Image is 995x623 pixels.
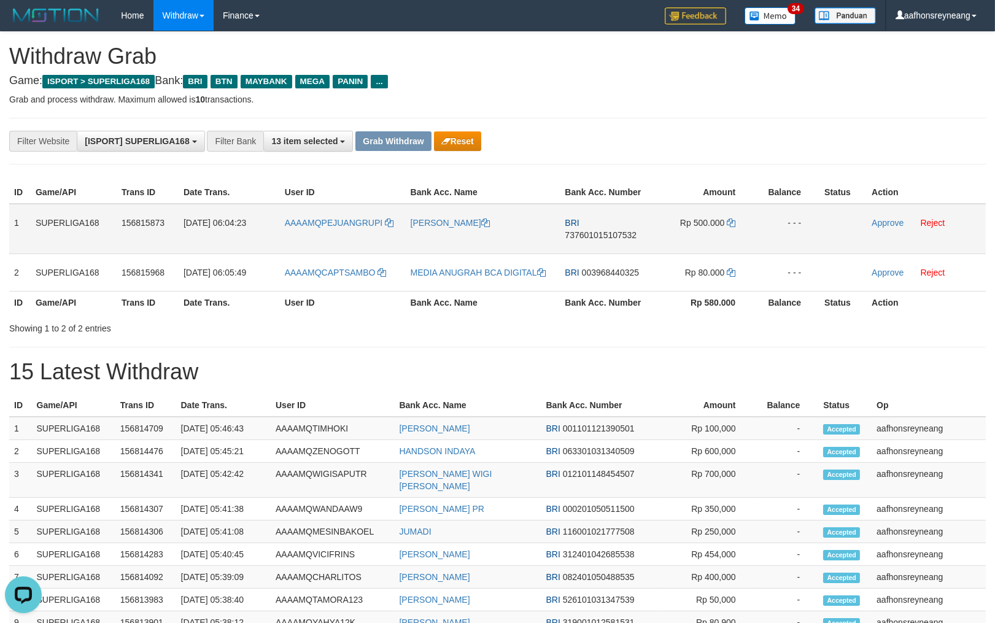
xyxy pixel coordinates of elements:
th: Bank Acc. Number [560,291,655,314]
span: Accepted [823,573,860,583]
td: Rp 50,000 [659,589,754,611]
th: Game/API [31,291,117,314]
td: aafhonsreyneang [872,498,986,520]
td: Rp 400,000 [659,566,754,589]
th: Trans ID [115,394,176,417]
a: Copy 80000 to clipboard [727,268,735,277]
img: Button%20Memo.svg [745,7,796,25]
td: AAAAMQZENOGOTT [271,440,394,463]
span: BRI [546,595,560,605]
span: Copy 012101148454507 to clipboard [563,469,635,479]
span: Copy 063301031340509 to clipboard [563,446,635,456]
span: BRI [565,268,579,277]
td: 1 [9,204,31,254]
span: 156815873 [122,218,165,228]
span: Accepted [823,424,860,435]
td: - - - [754,204,819,254]
span: Copy 001101121390501 to clipboard [563,424,635,433]
td: 156813983 [115,589,176,611]
td: SUPERLIGA168 [32,463,115,498]
td: Rp 700,000 [659,463,754,498]
strong: 10 [195,95,205,104]
span: Copy 526101031347539 to clipboard [563,595,635,605]
td: - [754,498,819,520]
td: SUPERLIGA168 [32,440,115,463]
a: HANDSON INDAYA [399,446,475,456]
button: 13 item selected [263,131,353,152]
span: 34 [788,3,804,14]
span: Accepted [823,447,860,457]
td: SUPERLIGA168 [32,566,115,589]
td: - [754,520,819,543]
th: Game/API [31,181,117,204]
td: [DATE] 05:41:38 [176,498,271,520]
th: Trans ID [117,291,179,314]
td: - [754,463,819,498]
td: [DATE] 05:41:08 [176,520,271,543]
a: Approve [872,218,904,228]
th: Bank Acc. Number [560,181,655,204]
span: BRI [546,446,560,456]
th: Balance [754,291,819,314]
button: Grab Withdraw [355,131,431,151]
td: 156814341 [115,463,176,498]
span: Accepted [823,550,860,560]
th: Bank Acc. Name [406,181,560,204]
td: aafhonsreyneang [872,520,986,543]
th: Status [818,394,872,417]
a: [PERSON_NAME] WIGI [PERSON_NAME] [399,469,492,491]
span: MEGA [295,75,330,88]
td: [DATE] 05:42:42 [176,463,271,498]
th: Trans ID [117,181,179,204]
span: Accepted [823,505,860,515]
td: AAAAMQVICIFRINS [271,543,394,566]
h1: Withdraw Grab [9,44,986,69]
th: Bank Acc. Name [394,394,541,417]
td: - [754,543,819,566]
td: 156814476 [115,440,176,463]
span: Copy 116001021777508 to clipboard [563,527,635,536]
a: Approve [872,268,904,277]
img: MOTION_logo.png [9,6,103,25]
h4: Game: Bank: [9,75,986,87]
div: Filter Bank [207,131,263,152]
td: aafhonsreyneang [872,566,986,589]
th: Action [867,291,986,314]
img: Feedback.jpg [665,7,726,25]
td: - [754,589,819,611]
td: 3 [9,463,32,498]
span: 13 item selected [271,136,338,146]
span: [ISPORT] SUPERLIGA168 [85,136,189,146]
th: Rp 580.000 [655,291,754,314]
td: aafhonsreyneang [872,589,986,611]
td: 1 [9,417,32,440]
span: [DATE] 06:05:49 [184,268,246,277]
td: aafhonsreyneang [872,417,986,440]
span: BTN [211,75,238,88]
span: Copy 082401050488535 to clipboard [563,572,635,582]
td: 5 [9,520,32,543]
span: MAYBANK [241,75,292,88]
span: Copy 312401042685538 to clipboard [563,549,635,559]
a: [PERSON_NAME] [411,218,490,228]
th: Amount [655,181,754,204]
span: BRI [546,424,560,433]
td: SUPERLIGA168 [31,204,117,254]
div: Showing 1 to 2 of 2 entries [9,317,405,335]
th: Date Trans. [179,181,280,204]
th: Balance [754,181,819,204]
th: User ID [271,394,394,417]
td: - - - [754,253,819,291]
td: SUPERLIGA168 [32,417,115,440]
span: Copy 003968440325 to clipboard [582,268,639,277]
span: Copy 737601015107532 to clipboard [565,230,637,240]
td: aafhonsreyneang [872,463,986,498]
button: Open LiveChat chat widget [5,5,42,42]
td: SUPERLIGA168 [32,498,115,520]
span: Accepted [823,527,860,538]
th: Bank Acc. Name [406,291,560,314]
span: AAAAMQCAPTSAMBO [285,268,376,277]
td: Rp 454,000 [659,543,754,566]
td: AAAAMQTAMORA123 [271,589,394,611]
td: AAAAMQMESINBAKOEL [271,520,394,543]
